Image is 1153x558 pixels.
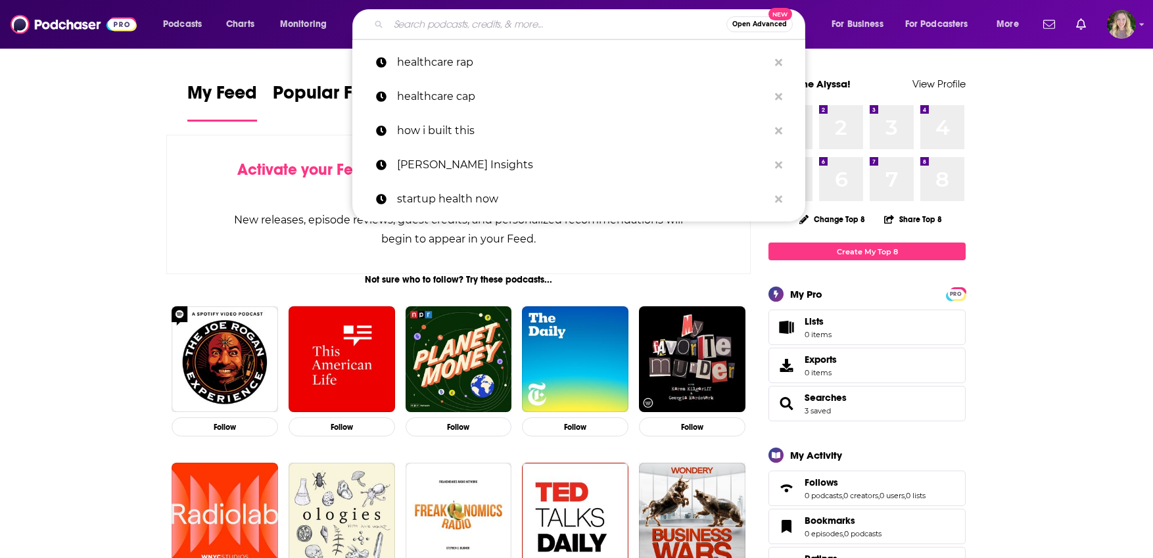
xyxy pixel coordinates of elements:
[768,243,966,260] a: Create My Top 8
[805,406,831,415] a: 3 saved
[906,491,926,500] a: 0 lists
[172,306,278,413] img: The Joe Rogan Experience
[166,274,751,285] div: Not sure who to follow? Try these podcasts...
[773,479,799,498] a: Follows
[805,368,837,377] span: 0 items
[352,80,805,114] a: healthcare cap
[388,14,726,35] input: Search podcasts, credits, & more...
[289,417,395,436] button: Follow
[397,45,768,80] p: healthcare rap
[172,417,278,436] button: Follow
[352,182,805,216] a: startup health now
[732,21,787,28] span: Open Advanced
[905,491,906,500] span: ,
[805,330,832,339] span: 0 items
[237,160,372,179] span: Activate your Feed
[768,78,851,90] a: Welcome Alyssa!
[352,148,805,182] a: [PERSON_NAME] Insights
[773,356,799,375] span: Exports
[997,15,1019,34] span: More
[639,306,745,413] img: My Favorite Murder with Karen Kilgariff and Georgia Hardstark
[406,306,512,413] img: Planet Money
[768,348,966,383] a: Exports
[768,509,966,544] span: Bookmarks
[768,386,966,421] span: Searches
[1107,10,1136,39] img: User Profile
[843,529,844,538] span: ,
[233,160,684,198] div: by following Podcasts, Creators, Lists, and other Users!
[790,449,842,461] div: My Activity
[397,114,768,148] p: how i built this
[187,81,257,122] a: My Feed
[397,148,768,182] p: TD Cowen Insights
[805,515,882,526] a: Bookmarks
[273,81,385,112] span: Popular Feed
[218,14,262,35] a: Charts
[805,354,837,365] span: Exports
[522,417,628,436] button: Follow
[226,15,254,34] span: Charts
[352,114,805,148] a: how i built this
[187,81,257,112] span: My Feed
[842,491,843,500] span: ,
[773,394,799,413] a: Searches
[289,306,395,413] img: This American Life
[1038,13,1060,35] a: Show notifications dropdown
[880,491,905,500] a: 0 users
[406,417,512,436] button: Follow
[726,16,793,32] button: Open AdvancedNew
[805,477,838,488] span: Follows
[1071,13,1091,35] a: Show notifications dropdown
[844,529,882,538] a: 0 podcasts
[791,211,873,227] button: Change Top 8
[832,15,883,34] span: For Business
[912,78,966,90] a: View Profile
[11,12,137,37] img: Podchaser - Follow, Share and Rate Podcasts
[773,318,799,337] span: Lists
[397,80,768,114] p: healthcare cap
[352,45,805,80] a: healthcare rap
[768,310,966,345] a: Lists
[273,81,385,122] a: Popular Feed
[522,306,628,413] img: The Daily
[280,15,327,34] span: Monitoring
[768,471,966,506] span: Follows
[1107,10,1136,39] button: Show profile menu
[271,14,344,35] button: open menu
[154,14,219,35] button: open menu
[768,8,792,20] span: New
[878,491,880,500] span: ,
[948,289,964,299] span: PRO
[773,517,799,536] a: Bookmarks
[233,210,684,248] div: New releases, episode reviews, guest credits, and personalized recommendations will begin to appe...
[805,515,855,526] span: Bookmarks
[639,417,745,436] button: Follow
[805,392,847,404] a: Searches
[397,182,768,216] p: startup health now
[805,477,926,488] a: Follows
[365,9,818,39] div: Search podcasts, credits, & more...
[805,529,843,538] a: 0 episodes
[843,491,878,500] a: 0 creators
[883,206,943,232] button: Share Top 8
[1107,10,1136,39] span: Logged in as lauren19365
[163,15,202,34] span: Podcasts
[805,315,824,327] span: Lists
[805,315,832,327] span: Lists
[790,288,822,300] div: My Pro
[905,15,968,34] span: For Podcasters
[987,14,1035,35] button: open menu
[948,289,964,298] a: PRO
[897,14,987,35] button: open menu
[822,14,900,35] button: open menu
[805,491,842,500] a: 0 podcasts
